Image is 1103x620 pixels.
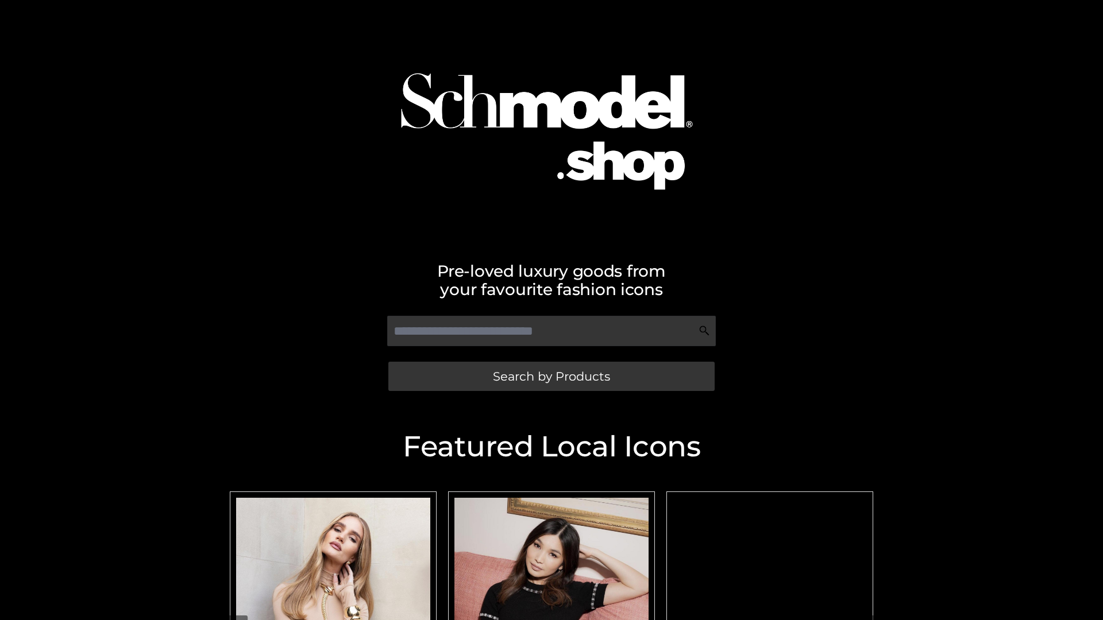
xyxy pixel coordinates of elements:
[224,262,879,299] h2: Pre-loved luxury goods from your favourite fashion icons
[388,362,715,391] a: Search by Products
[493,370,610,382] span: Search by Products
[224,432,879,461] h2: Featured Local Icons​
[699,325,710,336] img: Search Icon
